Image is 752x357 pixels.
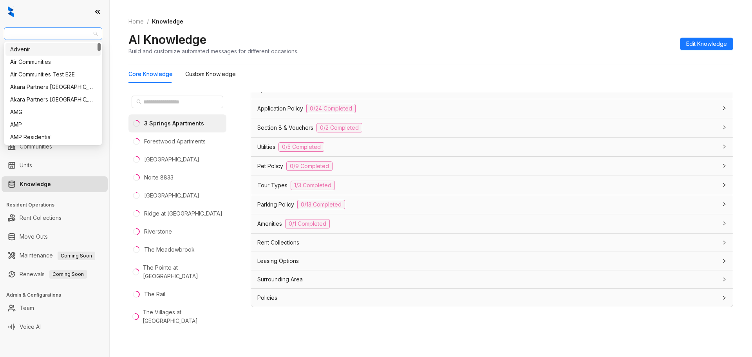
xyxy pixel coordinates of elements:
[722,295,727,300] span: collapsed
[144,155,199,164] div: [GEOGRAPHIC_DATA]
[722,277,727,282] span: collapsed
[2,300,108,316] li: Team
[257,257,299,265] span: Leasing Options
[128,47,298,55] div: Build and customize automated messages for different occasions.
[5,93,101,106] div: Akara Partners Phoenix
[144,173,174,182] div: Norte 8833
[257,104,303,113] span: Application Policy
[152,18,183,25] span: Knowledge
[5,68,101,81] div: Air Communities Test E2E
[257,123,313,132] span: Section 8 & Vouchers
[20,176,51,192] a: Knowledge
[722,259,727,263] span: collapsed
[5,56,101,68] div: Air Communities
[257,181,287,190] span: Tour Types
[257,143,275,151] span: Utilities
[10,45,96,54] div: Advenir
[722,240,727,245] span: collapsed
[251,270,733,288] div: Surrounding Area
[5,81,101,93] div: Akara Partners Nashville
[251,195,733,214] div: Parking Policy0/13 Completed
[251,289,733,307] div: Policies
[144,191,199,200] div: [GEOGRAPHIC_DATA]
[297,200,345,209] span: 0/13 Completed
[251,118,733,137] div: Section 8 & Vouchers0/2 Completed
[10,83,96,91] div: Akara Partners [GEOGRAPHIC_DATA]
[257,219,282,228] span: Amenities
[5,118,101,131] div: AMP
[306,104,356,113] span: 0/24 Completed
[128,32,206,47] h2: AI Knowledge
[257,294,277,302] span: Policies
[144,119,204,128] div: 3 Springs Apartments
[2,176,108,192] li: Knowledge
[58,252,95,260] span: Coming Soon
[128,70,173,78] div: Core Knowledge
[2,53,108,68] li: Leads
[10,120,96,129] div: AMP
[316,123,362,132] span: 0/2 Completed
[686,40,727,48] span: Edit Knowledge
[2,86,108,102] li: Leasing
[291,181,335,190] span: 1/3 Completed
[144,290,165,299] div: The Rail
[20,229,48,245] a: Move Outs
[143,308,223,325] div: The Villages at [GEOGRAPHIC_DATA]
[20,319,41,335] a: Voice AI
[722,183,727,187] span: collapsed
[251,252,733,270] div: Leasing Options
[722,125,727,130] span: collapsed
[257,162,283,170] span: Pet Policy
[5,131,101,143] div: AMP Residential
[722,106,727,111] span: collapsed
[285,219,330,228] span: 0/1 Completed
[136,99,142,105] span: search
[251,214,733,233] div: Amenities0/1 Completed
[2,139,108,154] li: Communities
[251,234,733,252] div: Rent Collections
[10,58,96,66] div: Air Communities
[251,99,733,118] div: Application Policy0/24 Completed
[722,221,727,226] span: collapsed
[2,266,108,282] li: Renewals
[6,201,109,208] h3: Resident Operations
[251,138,733,156] div: Utilities0/5 Completed
[2,158,108,173] li: Units
[257,275,303,284] span: Surrounding Area
[144,227,172,236] div: Riverstone
[722,163,727,168] span: collapsed
[2,319,108,335] li: Voice AI
[6,292,109,299] h3: Admin & Configurations
[20,139,52,154] a: Communities
[257,200,294,209] span: Parking Policy
[5,43,101,56] div: Advenir
[144,137,206,146] div: Forestwood Apartments
[278,142,324,152] span: 0/5 Completed
[49,270,87,279] span: Coming Soon
[10,108,96,116] div: AMG
[10,70,96,79] div: Air Communities Test E2E
[9,28,98,40] span: LDG
[20,158,32,173] a: Units
[20,300,34,316] a: Team
[127,17,145,26] a: Home
[680,38,733,50] button: Edit Knowledge
[251,157,733,176] div: Pet Policy0/9 Completed
[185,70,236,78] div: Custom Knowledge
[722,202,727,207] span: collapsed
[5,106,101,118] div: AMG
[8,6,14,17] img: logo
[20,266,87,282] a: RenewalsComing Soon
[251,176,733,195] div: Tour Types1/3 Completed
[257,238,299,247] span: Rent Collections
[10,133,96,141] div: AMP Residential
[143,263,223,281] div: The Pointe at [GEOGRAPHIC_DATA]
[286,161,333,171] span: 0/9 Completed
[144,209,222,218] div: Ridge at [GEOGRAPHIC_DATA]
[2,248,108,263] li: Maintenance
[20,210,61,226] a: Rent Collections
[2,229,108,245] li: Move Outs
[2,210,108,226] li: Rent Collections
[2,105,108,121] li: Collections
[722,144,727,149] span: collapsed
